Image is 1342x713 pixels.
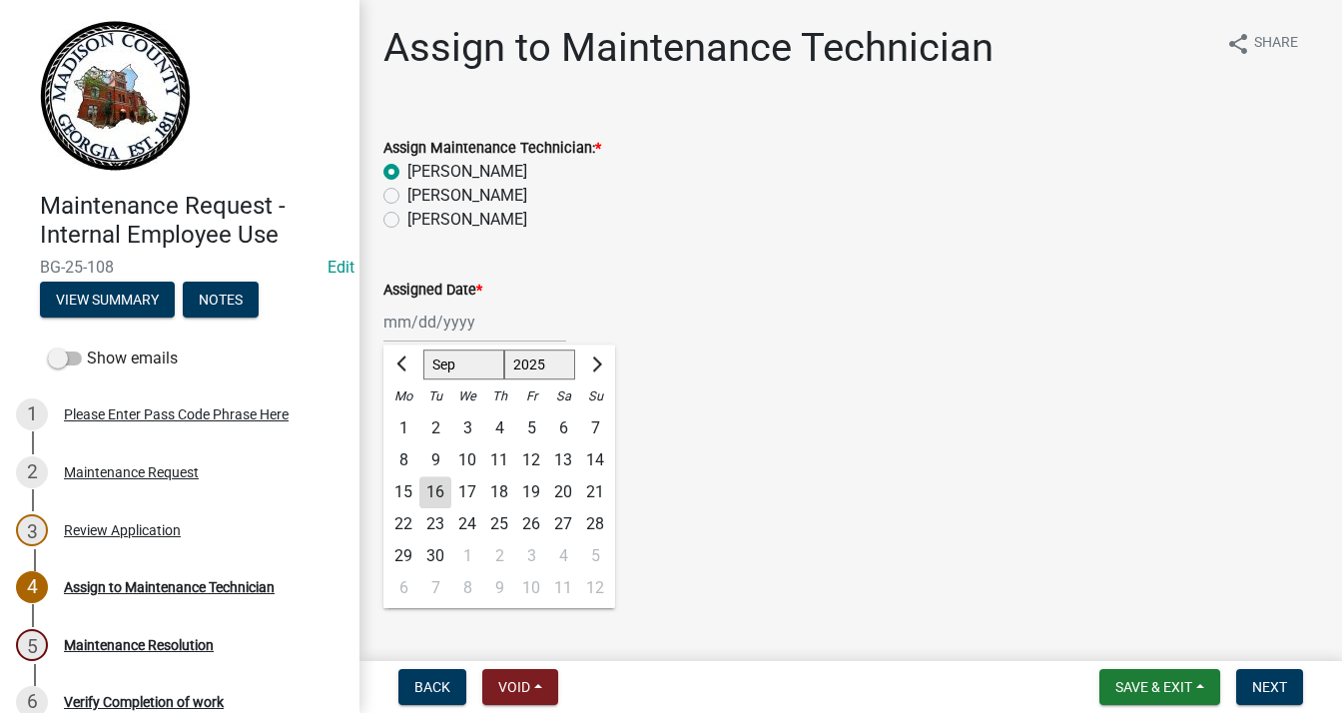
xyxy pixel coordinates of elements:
button: Void [482,669,558,705]
div: Tu [419,380,451,412]
div: 26 [515,508,547,540]
label: Assigned Date [383,284,482,298]
div: Monday, September 1, 2025 [387,412,419,444]
span: Save & Exit [1115,679,1192,695]
div: Thursday, September 4, 2025 [483,412,515,444]
span: Back [414,679,450,695]
div: Review Application [64,523,181,537]
div: Maintenance Request [64,465,199,479]
div: 18 [483,476,515,508]
button: Notes [183,282,259,318]
div: Wednesday, October 1, 2025 [451,540,483,572]
div: Saturday, September 20, 2025 [547,476,579,508]
h4: Maintenance Request - Internal Employee Use [40,192,343,250]
div: 4 [483,412,515,444]
div: 11 [547,572,579,604]
label: Assign Maintenance Technician: [383,142,601,156]
div: 29 [387,540,419,572]
div: 4 [16,571,48,603]
div: Thursday, September 25, 2025 [483,508,515,540]
div: 24 [451,508,483,540]
div: 3 [16,514,48,546]
div: Thursday, September 11, 2025 [483,444,515,476]
div: 7 [419,572,451,604]
div: Maintenance Resolution [64,638,214,652]
div: 12 [515,444,547,476]
div: 7 [579,412,611,444]
div: 9 [483,572,515,604]
div: 1 [451,540,483,572]
div: 2 [483,540,515,572]
div: Saturday, October 11, 2025 [547,572,579,604]
div: 20 [547,476,579,508]
button: Next [1236,669,1303,705]
div: 9 [419,444,451,476]
div: 5 [16,629,48,661]
div: 3 [451,412,483,444]
div: Sunday, September 21, 2025 [579,476,611,508]
div: Sunday, October 5, 2025 [579,540,611,572]
div: Sunday, September 14, 2025 [579,444,611,476]
div: 19 [515,476,547,508]
div: Wednesday, September 24, 2025 [451,508,483,540]
div: Monday, September 15, 2025 [387,476,419,508]
span: Void [498,679,530,695]
div: 16 [419,476,451,508]
div: Tuesday, October 7, 2025 [419,572,451,604]
div: Tuesday, September 30, 2025 [419,540,451,572]
div: Tuesday, September 16, 2025 [419,476,451,508]
div: Tuesday, September 23, 2025 [419,508,451,540]
div: Tuesday, September 9, 2025 [419,444,451,476]
div: 11 [483,444,515,476]
select: Select month [423,350,504,379]
div: Friday, October 10, 2025 [515,572,547,604]
div: Monday, October 6, 2025 [387,572,419,604]
div: Monday, September 29, 2025 [387,540,419,572]
button: Back [398,669,466,705]
div: 1 [16,398,48,430]
div: 1 [387,412,419,444]
div: Mo [387,380,419,412]
div: Monday, September 8, 2025 [387,444,419,476]
div: Monday, September 22, 2025 [387,508,419,540]
i: share [1226,32,1250,56]
div: Verify Completion of work [64,695,224,709]
button: Previous month [391,349,415,380]
span: Next [1252,679,1287,695]
div: Tuesday, September 2, 2025 [419,412,451,444]
div: Saturday, October 4, 2025 [547,540,579,572]
div: Sunday, September 7, 2025 [579,412,611,444]
div: Assign to Maintenance Technician [64,580,275,594]
div: 2 [419,412,451,444]
button: Save & Exit [1099,669,1220,705]
select: Select year [504,350,576,379]
div: Thursday, October 9, 2025 [483,572,515,604]
div: 22 [387,508,419,540]
div: Friday, September 19, 2025 [515,476,547,508]
div: 6 [387,572,419,604]
div: 5 [579,540,611,572]
div: Sunday, October 12, 2025 [579,572,611,604]
input: mm/dd/yyyy [383,302,566,343]
div: 10 [451,444,483,476]
label: [PERSON_NAME] [407,184,527,208]
span: Share [1254,32,1298,56]
label: Show emails [48,347,178,370]
div: Sa [547,380,579,412]
div: Th [483,380,515,412]
div: 27 [547,508,579,540]
div: Friday, September 5, 2025 [515,412,547,444]
wm-modal-confirm: Edit Application Number [328,258,354,277]
div: 8 [387,444,419,476]
span: BG-25-108 [40,258,320,277]
div: Friday, October 3, 2025 [515,540,547,572]
div: Sunday, September 28, 2025 [579,508,611,540]
div: Saturday, September 27, 2025 [547,508,579,540]
a: Edit [328,258,354,277]
label: [PERSON_NAME] [407,160,527,184]
div: 3 [515,540,547,572]
div: 28 [579,508,611,540]
div: 25 [483,508,515,540]
div: 21 [579,476,611,508]
div: Thursday, September 18, 2025 [483,476,515,508]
